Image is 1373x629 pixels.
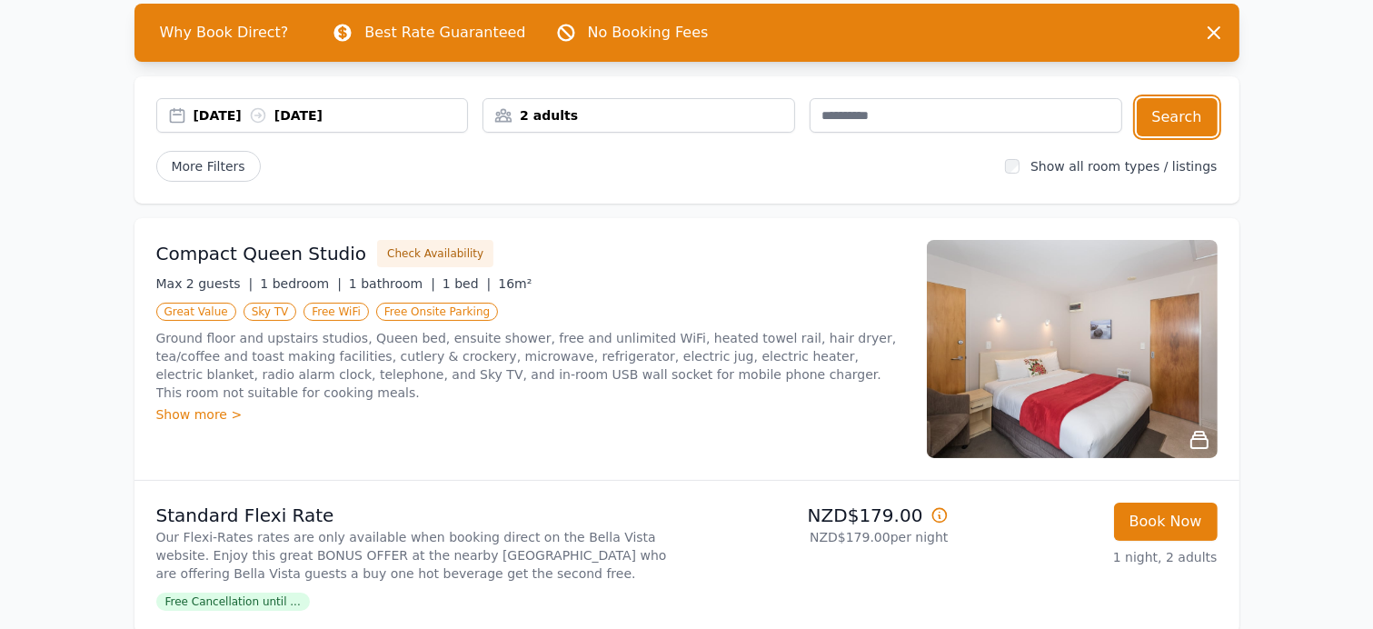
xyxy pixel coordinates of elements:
[156,503,680,528] p: Standard Flexi Rate
[1030,159,1217,174] label: Show all room types / listings
[694,503,949,528] p: NZD$179.00
[377,240,493,267] button: Check Availability
[156,329,905,402] p: Ground floor and upstairs studios, Queen bed, ensuite shower, free and unlimited WiFi, heated tow...
[260,276,342,291] span: 1 bedroom |
[376,303,498,321] span: Free Onsite Parking
[443,276,491,291] span: 1 bed |
[1137,98,1218,136] button: Search
[244,303,297,321] span: Sky TV
[498,276,532,291] span: 16m²
[364,22,525,44] p: Best Rate Guaranteed
[349,276,435,291] span: 1 bathroom |
[156,528,680,583] p: Our Flexi-Rates rates are only available when booking direct on the Bella Vista website. Enjoy th...
[194,106,468,125] div: [DATE] [DATE]
[156,241,367,266] h3: Compact Queen Studio
[156,276,254,291] span: Max 2 guests |
[303,303,369,321] span: Free WiFi
[963,548,1218,566] p: 1 night, 2 adults
[156,151,261,182] span: More Filters
[694,528,949,546] p: NZD$179.00 per night
[156,303,236,321] span: Great Value
[156,593,310,611] span: Free Cancellation until ...
[156,405,905,424] div: Show more >
[588,22,709,44] p: No Booking Fees
[1114,503,1218,541] button: Book Now
[145,15,303,51] span: Why Book Direct?
[483,106,794,125] div: 2 adults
